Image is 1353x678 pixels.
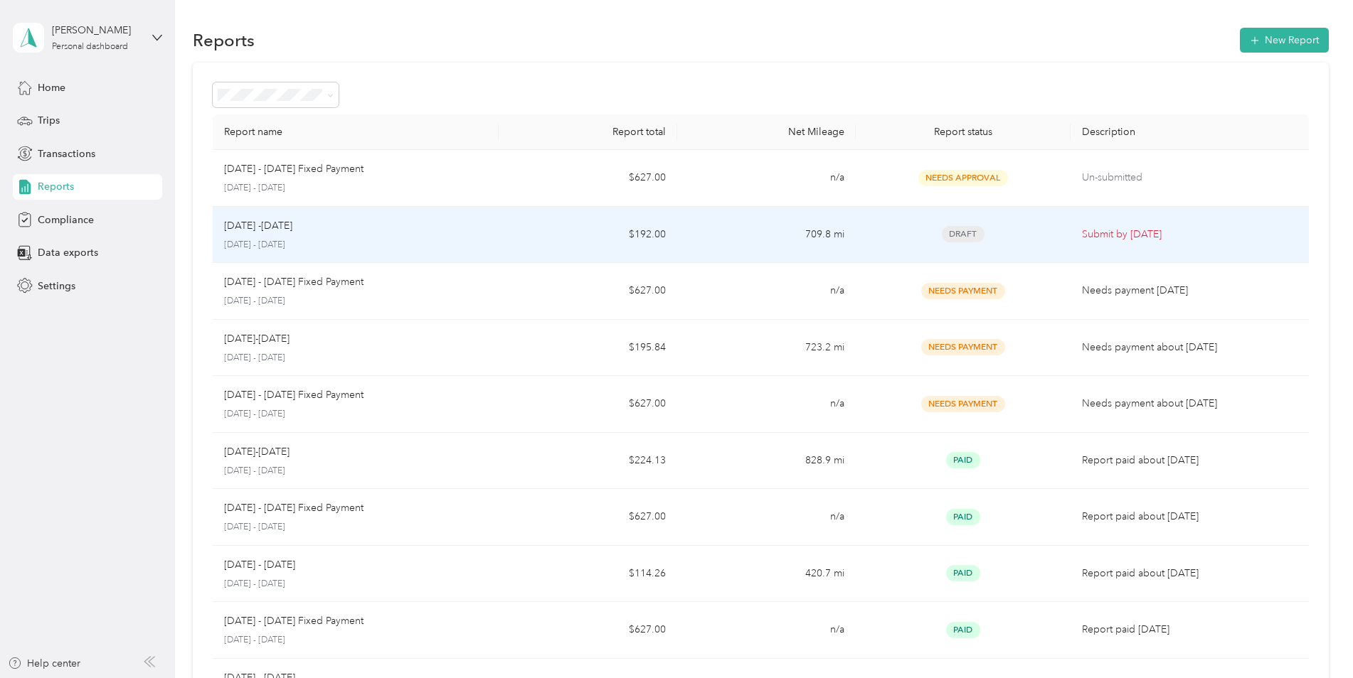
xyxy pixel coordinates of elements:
td: $195.84 [499,320,677,377]
span: Transactions [38,146,95,161]
p: [DATE] - [DATE] [224,352,487,365]
td: n/a [677,376,856,433]
span: Needs Payment [921,339,1005,355]
th: Report total [499,114,677,150]
td: $627.00 [499,602,677,659]
div: Personal dashboard [52,43,128,51]
p: [DATE] - [DATE] [224,295,487,308]
span: Paid [946,509,980,525]
td: $627.00 [499,150,677,207]
span: Compliance [38,212,94,227]
span: Data exports [38,245,98,260]
th: Report name [213,114,499,150]
th: Net Mileage [677,114,856,150]
div: [PERSON_NAME] [52,23,141,38]
span: Trips [38,113,60,128]
p: [DATE] - [DATE] [224,465,487,478]
p: [DATE] - [DATE] [224,239,487,252]
span: Needs Payment [921,283,1005,299]
td: 709.8 mi [677,207,856,264]
h1: Reports [193,33,255,48]
p: [DATE] - [DATE] Fixed Payment [224,387,364,403]
td: 420.7 mi [677,546,856,603]
button: New Report [1240,28,1329,53]
p: [DATE] - [DATE] [224,634,487,647]
iframe: Everlance-gr Chat Button Frame [1273,598,1353,678]
p: Report paid [DATE] [1082,622,1298,637]
span: Needs Approval [918,170,1008,186]
div: Report status [867,126,1058,138]
td: $192.00 [499,207,677,264]
p: [DATE] - [DATE] Fixed Payment [224,161,364,177]
td: 828.9 mi [677,433,856,490]
span: Reports [38,179,74,194]
p: [DATE] - [DATE] [224,521,487,534]
span: Settings [38,279,75,294]
p: Needs payment about [DATE] [1082,396,1298,411]
td: $627.00 [499,376,677,433]
p: [DATE] - [DATE] [224,408,487,421]
p: Un-submitted [1082,170,1298,185]
p: [DATE] - [DATE] [224,578,487,591]
p: Needs payment [DATE] [1082,283,1298,298]
span: Draft [942,226,985,242]
p: [DATE]-[DATE] [224,444,290,460]
p: [DATE] -[DATE] [224,218,292,234]
p: [DATE] - [DATE] Fixed Payment [224,613,364,629]
p: [DATE]-[DATE] [224,331,290,347]
span: Home [38,80,65,95]
button: Help center [8,656,80,671]
p: Report paid about [DATE] [1082,509,1298,524]
p: [DATE] - [DATE] [224,557,295,573]
th: Description [1071,114,1309,150]
span: Needs Payment [921,396,1005,412]
p: [DATE] - [DATE] Fixed Payment [224,274,364,290]
p: Report paid about [DATE] [1082,566,1298,581]
p: [DATE] - [DATE] [224,182,487,195]
td: n/a [677,263,856,320]
p: [DATE] - [DATE] Fixed Payment [224,500,364,516]
span: Paid [946,565,980,581]
td: $627.00 [499,263,677,320]
span: Paid [946,452,980,468]
p: Needs payment about [DATE] [1082,340,1298,355]
p: Report paid about [DATE] [1082,453,1298,468]
td: $224.13 [499,433,677,490]
td: 723.2 mi [677,320,856,377]
td: n/a [677,602,856,659]
td: n/a [677,489,856,546]
td: $114.26 [499,546,677,603]
p: Submit by [DATE] [1082,227,1298,242]
td: $627.00 [499,489,677,546]
td: n/a [677,150,856,207]
span: Paid [946,622,980,638]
